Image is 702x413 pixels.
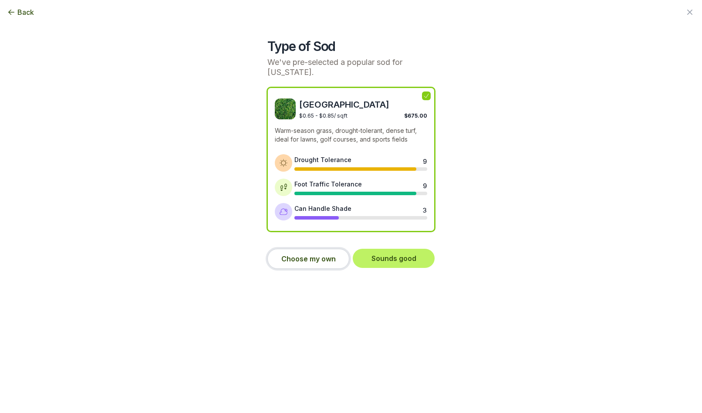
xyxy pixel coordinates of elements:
[423,206,426,213] div: 3
[7,7,34,17] button: Back
[275,126,427,144] p: Warm-season grass, drought-tolerant, dense turf, ideal for lawns, golf courses, and sports fields
[294,204,351,213] div: Can Handle Shade
[17,7,34,17] span: Back
[353,249,435,268] button: Sounds good
[299,98,427,111] span: [GEOGRAPHIC_DATA]
[299,112,348,119] span: $0.65 - $0.85 / sqft
[279,207,288,216] img: Shade tolerance icon
[423,157,426,164] div: 9
[423,181,426,188] div: 9
[267,38,435,54] h2: Type of Sod
[279,183,288,192] img: Foot traffic tolerance icon
[404,112,427,119] span: $675.00
[279,159,288,167] img: Drought tolerance icon
[267,58,435,77] p: We've pre-selected a popular sod for [US_STATE].
[275,98,296,119] img: Bermuda sod image
[267,249,349,269] button: Choose my own
[294,179,362,189] div: Foot Traffic Tolerance
[294,155,351,164] div: Drought Tolerance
